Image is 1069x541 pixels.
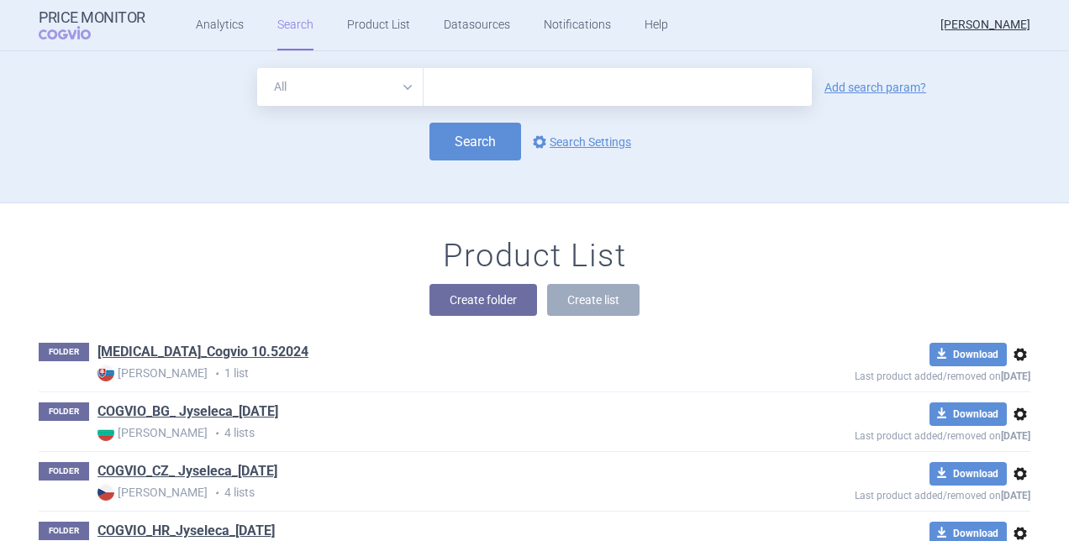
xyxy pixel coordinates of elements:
[429,123,521,160] button: Search
[97,424,208,441] strong: [PERSON_NAME]
[97,462,277,481] a: COGVIO_CZ_ Jyseleca_[DATE]
[39,26,114,39] span: COGVIO
[97,365,733,382] p: 1 list
[929,462,1007,486] button: Download
[929,402,1007,426] button: Download
[429,284,537,316] button: Create folder
[39,462,89,481] p: FOLDER
[97,365,208,381] strong: [PERSON_NAME]
[929,343,1007,366] button: Download
[1001,430,1030,442] strong: [DATE]
[39,9,145,41] a: Price MonitorCOGVIO
[443,237,626,276] h1: Product List
[97,343,308,365] h1: Alprolix_Cogvio 10.52024
[733,366,1030,382] p: Last product added/removed on
[97,484,114,501] img: CZ
[1001,370,1030,382] strong: [DATE]
[733,486,1030,502] p: Last product added/removed on
[39,522,89,540] p: FOLDER
[97,402,278,421] a: COGVIO_BG_ Jyseleca_[DATE]
[208,365,224,382] i: •
[39,343,89,361] p: FOLDER
[97,424,114,441] img: BG
[97,522,275,540] a: COGVIO_HR_Jyseleca_[DATE]
[97,402,278,424] h1: COGVIO_BG_ Jyseleca_19.11.2021
[97,424,733,442] p: 4 lists
[97,484,208,501] strong: [PERSON_NAME]
[97,365,114,381] img: SK
[824,81,926,93] a: Add search param?
[1001,490,1030,502] strong: [DATE]
[39,402,89,421] p: FOLDER
[208,485,224,502] i: •
[97,462,277,484] h1: COGVIO_CZ_ Jyseleca_19.11.2021
[97,484,733,502] p: 4 lists
[97,343,308,361] a: [MEDICAL_DATA]_Cogvio 10.52024
[208,425,224,442] i: •
[733,426,1030,442] p: Last product added/removed on
[39,9,145,26] strong: Price Monitor
[547,284,640,316] button: Create list
[529,132,631,152] a: Search Settings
